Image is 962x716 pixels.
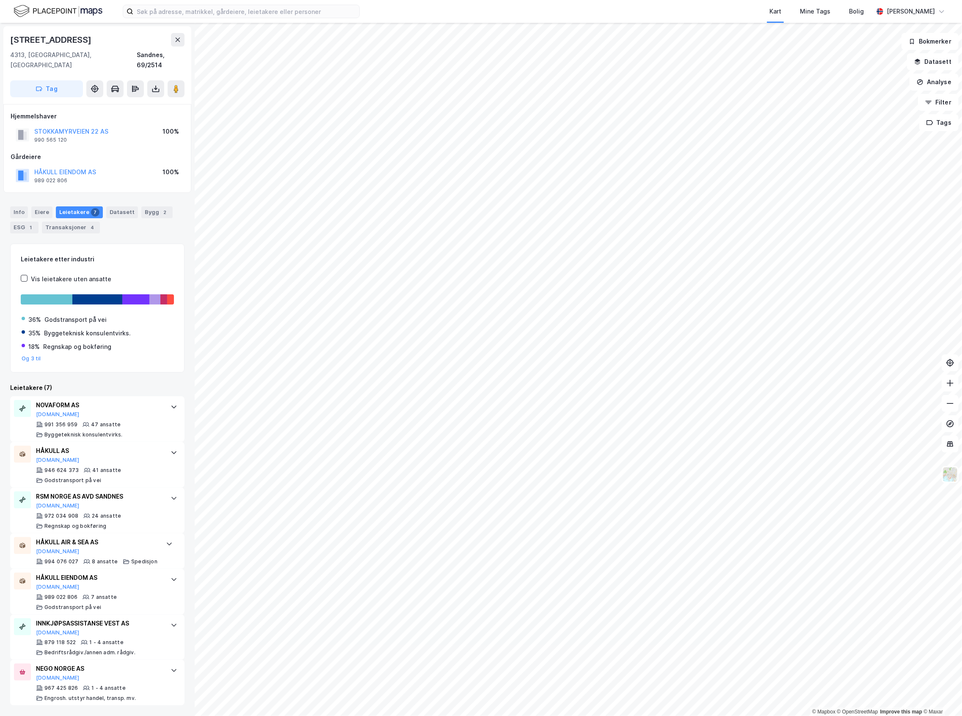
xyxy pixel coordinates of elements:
[36,491,162,502] div: RSM NORGE AS AVD SANDNES
[131,558,157,565] div: Spedisjon
[36,400,162,410] div: NOVAFORM AS
[919,114,959,131] button: Tags
[36,446,162,456] div: HÅKULL AS
[137,50,185,70] div: Sandnes, 69/2514
[34,137,67,143] div: 990 565 120
[44,328,131,338] div: Byggeteknisk konsulentvirks.
[91,685,126,691] div: 1 - 4 ansatte
[887,6,935,16] div: [PERSON_NAME]
[43,342,111,352] div: Regnskap og bokføring
[36,675,80,681] button: [DOMAIN_NAME]
[56,206,103,218] div: Leietakere
[28,328,41,338] div: 35%
[36,457,80,464] button: [DOMAIN_NAME]
[31,274,111,284] div: Vis leietakere uten ansatte
[769,6,781,16] div: Kart
[11,152,184,162] div: Gårdeiere
[36,629,80,636] button: [DOMAIN_NAME]
[133,5,359,18] input: Søk på adresse, matrikkel, gårdeiere, leietakere eller personer
[14,4,102,19] img: logo.f888ab2527a4732fd821a326f86c7f29.svg
[44,315,107,325] div: Godstransport på vei
[89,639,124,646] div: 1 - 4 ansatte
[88,223,96,232] div: 4
[10,222,39,233] div: ESG
[31,206,52,218] div: Eiere
[36,502,80,509] button: [DOMAIN_NAME]
[44,604,101,611] div: Godstransport på vei
[910,74,959,91] button: Analyse
[44,467,79,474] div: 946 624 373
[163,167,179,177] div: 100%
[11,111,184,121] div: Hjemmelshaver
[28,342,40,352] div: 18%
[91,421,121,428] div: 47 ansatte
[44,523,106,529] div: Regnskap og bokføring
[880,709,922,715] a: Improve this map
[92,513,121,519] div: 24 ansatte
[849,6,864,16] div: Bolig
[44,558,78,565] div: 994 076 027
[10,80,83,97] button: Tag
[837,709,878,715] a: OpenStreetMap
[907,53,959,70] button: Datasett
[34,177,67,184] div: 989 022 806
[92,467,121,474] div: 41 ansatte
[91,208,99,217] div: 7
[10,33,93,47] div: [STREET_ADDRESS]
[920,675,962,716] div: Kontrollprogram for chat
[10,50,137,70] div: 4313, [GEOGRAPHIC_DATA], [GEOGRAPHIC_DATA]
[10,383,185,393] div: Leietakere (7)
[44,594,77,601] div: 989 022 806
[141,206,173,218] div: Bygg
[44,431,123,438] div: Byggeteknisk konsulentvirks.
[942,466,958,483] img: Z
[36,548,80,555] button: [DOMAIN_NAME]
[36,618,162,628] div: INNKJØPSASSISTANSE VEST AS
[10,206,28,218] div: Info
[36,537,157,547] div: HÅKULL AIR & SEA AS
[27,223,35,232] div: 1
[21,254,174,264] div: Leietakere etter industri
[800,6,830,16] div: Mine Tags
[92,558,118,565] div: 8 ansatte
[106,206,138,218] div: Datasett
[163,126,179,137] div: 100%
[920,675,962,716] iframe: Chat Widget
[44,639,76,646] div: 879 118 522
[44,513,78,519] div: 972 034 908
[812,709,835,715] a: Mapbox
[36,573,162,583] div: HÅKULL EIENDOM AS
[901,33,959,50] button: Bokmerker
[44,695,136,702] div: Engrosh. utstyr handel, transp. mv.
[28,315,41,325] div: 36%
[918,94,959,111] button: Filter
[44,649,135,656] div: Bedriftsrådgiv./annen adm. rådgiv.
[44,477,101,484] div: Godstransport på vei
[36,584,80,590] button: [DOMAIN_NAME]
[44,685,78,691] div: 967 425 826
[42,222,100,233] div: Transaksjoner
[44,421,77,428] div: 991 356 959
[91,594,117,601] div: 7 ansatte
[22,355,41,362] button: Og 3 til
[161,208,169,217] div: 2
[36,411,80,418] button: [DOMAIN_NAME]
[36,664,162,674] div: NEGO NORGE AS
